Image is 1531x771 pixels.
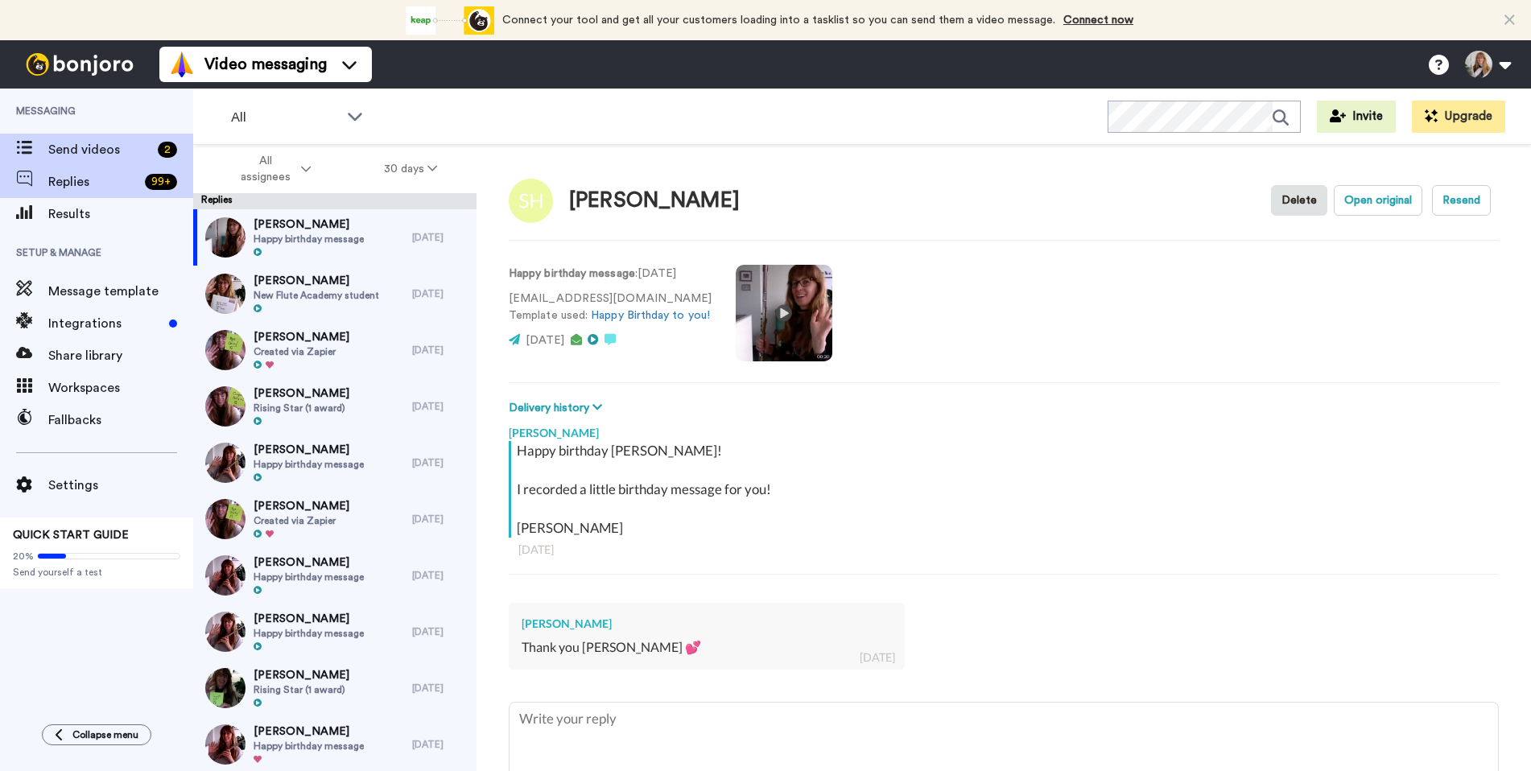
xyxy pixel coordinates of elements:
img: a49ccfc6-abd5-4e4d-a9bc-16ba2eb5ebcf-thumb.jpg [205,386,246,427]
span: Send videos [48,140,151,159]
img: 7d4c32f4-e1b7-44dd-a87c-bcefbb1049fe-thumb.jpg [205,499,246,539]
a: [PERSON_NAME]Happy birthday message[DATE] [193,604,477,660]
button: Collapse menu [42,724,151,745]
div: [DATE] [412,625,468,638]
div: [DATE] [412,400,468,413]
div: [DATE] [412,287,468,300]
button: Resend [1432,185,1491,216]
span: Integrations [48,314,163,333]
span: Workspaces [48,378,193,398]
span: [PERSON_NAME] [254,273,379,289]
span: [PERSON_NAME] [254,216,364,233]
div: [PERSON_NAME] [522,616,892,632]
div: 99 + [145,174,177,190]
div: [DATE] [412,456,468,469]
button: Open original [1334,185,1422,216]
a: [PERSON_NAME]Happy birthday message[DATE] [193,209,477,266]
span: Happy birthday message [254,740,364,752]
span: Send yourself a test [13,566,180,579]
a: Happy Birthday to you! [591,310,710,321]
span: [PERSON_NAME] [254,385,349,402]
a: [PERSON_NAME]Rising Star (1 award)[DATE] [193,378,477,435]
span: Replies [48,172,138,192]
span: Connect your tool and get all your customers loading into a tasklist so you can send them a video... [502,14,1055,26]
span: Happy birthday message [254,458,364,471]
span: Video messaging [204,53,327,76]
span: [PERSON_NAME] [254,667,349,683]
span: [PERSON_NAME] [254,498,349,514]
a: Connect now [1063,14,1133,26]
span: Rising Star (1 award) [254,402,349,414]
span: Created via Zapier [254,345,349,358]
span: 20% [13,550,34,563]
a: [PERSON_NAME]New Flute Academy student[DATE] [193,266,477,322]
span: Happy birthday message [254,627,364,640]
img: fb84b529-9c59-4cab-8307-e95ab89c0d27-thumb.jpg [205,443,246,483]
button: Invite [1317,101,1396,133]
a: [PERSON_NAME]Happy birthday message[DATE] [193,547,477,604]
span: [DATE] [526,335,564,346]
div: [PERSON_NAME] [569,189,740,212]
img: 150f7849-44cb-437c-bd2a-d3282a612fd6-thumb.jpg [205,330,246,370]
img: 906323a2-391d-4cee-9179-3f4003c8a3df-thumb.jpg [205,612,246,652]
img: vm-color.svg [169,52,195,77]
span: QUICK START GUIDE [13,530,129,541]
a: [PERSON_NAME]Happy birthday message[DATE] [193,435,477,491]
div: [DATE] [412,569,468,582]
span: Message template [48,282,193,301]
span: Settings [48,476,193,495]
a: [PERSON_NAME]Rising Star (1 award)[DATE] [193,660,477,716]
img: d0a94d39-7c2e-49c6-b85e-113a4394de30-thumb.jpg [205,217,246,258]
a: [PERSON_NAME]Created via Zapier[DATE] [193,491,477,547]
div: [DATE] [412,682,468,695]
div: [DATE] [412,738,468,751]
div: Happy birthday [PERSON_NAME]! I recorded a little birthday message for you! [PERSON_NAME] [517,441,1495,538]
div: [DATE] [412,344,468,357]
span: Created via Zapier [254,514,349,527]
div: Replies [193,193,477,209]
span: Fallbacks [48,410,193,430]
button: Delete [1271,185,1327,216]
span: Share library [48,346,193,365]
div: 2 [158,142,177,158]
p: [EMAIL_ADDRESS][DOMAIN_NAME] Template used: [509,291,712,324]
button: Upgrade [1412,101,1505,133]
button: All assignees [196,146,348,192]
span: Happy birthday message [254,571,364,583]
img: 79e2748f-0527-49c0-a090-d30d4c89fd17-thumb.jpg [205,668,246,708]
span: All [231,108,339,127]
div: [DATE] [412,231,468,244]
span: Collapse menu [72,728,138,741]
div: [DATE] [518,542,1489,558]
span: [PERSON_NAME] [254,611,364,627]
span: Rising Star (1 award) [254,683,349,696]
img: edb8e3bc-1929-409a-8907-08c231ccc226-thumb.jpg [205,274,246,314]
strong: Happy birthday message [509,268,635,279]
div: animation [406,6,494,35]
span: [PERSON_NAME] [254,442,364,458]
div: [DATE] [412,513,468,526]
img: 8e6ab975-cfa6-4dfe-be04-868420e19862-thumb.jpg [205,555,246,596]
img: bj-logo-header-white.svg [19,53,140,76]
img: 6a3ab5d6-5b95-449f-8b33-e1a9479b2fea-thumb.jpg [205,724,246,765]
span: [PERSON_NAME] [254,329,349,345]
span: New Flute Academy student [254,289,379,302]
div: Thank you [PERSON_NAME] 💕 [522,638,892,657]
span: [PERSON_NAME] [254,724,364,740]
p: : [DATE] [509,266,712,282]
button: Delivery history [509,399,607,417]
span: [PERSON_NAME] [254,555,364,571]
button: 30 days [348,155,474,183]
a: [PERSON_NAME]Created via Zapier[DATE] [193,322,477,378]
div: [PERSON_NAME] [509,417,1499,441]
span: Happy birthday message [254,233,364,245]
img: Image of Sue Hewitt [509,179,553,223]
span: Results [48,204,193,224]
div: [DATE] [860,649,895,666]
span: All assignees [233,153,298,185]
